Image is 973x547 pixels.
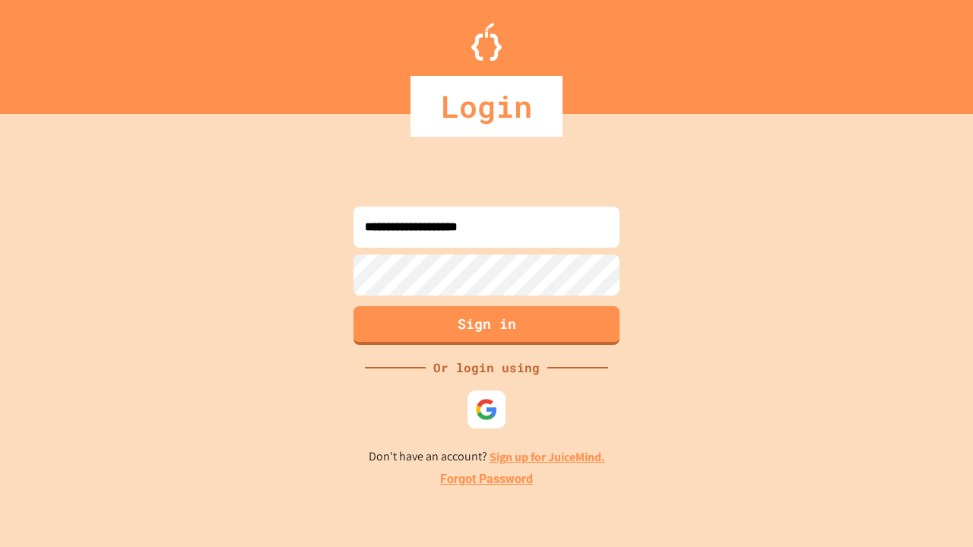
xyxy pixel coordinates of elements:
a: Forgot Password [440,470,533,489]
a: Sign up for JuiceMind. [490,449,605,465]
div: Login [410,76,563,137]
button: Sign in [353,306,620,345]
p: Don't have an account? [369,447,605,466]
div: Or login using [426,359,547,377]
img: Logo.svg [471,23,502,61]
img: google-icon.svg [475,398,498,421]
